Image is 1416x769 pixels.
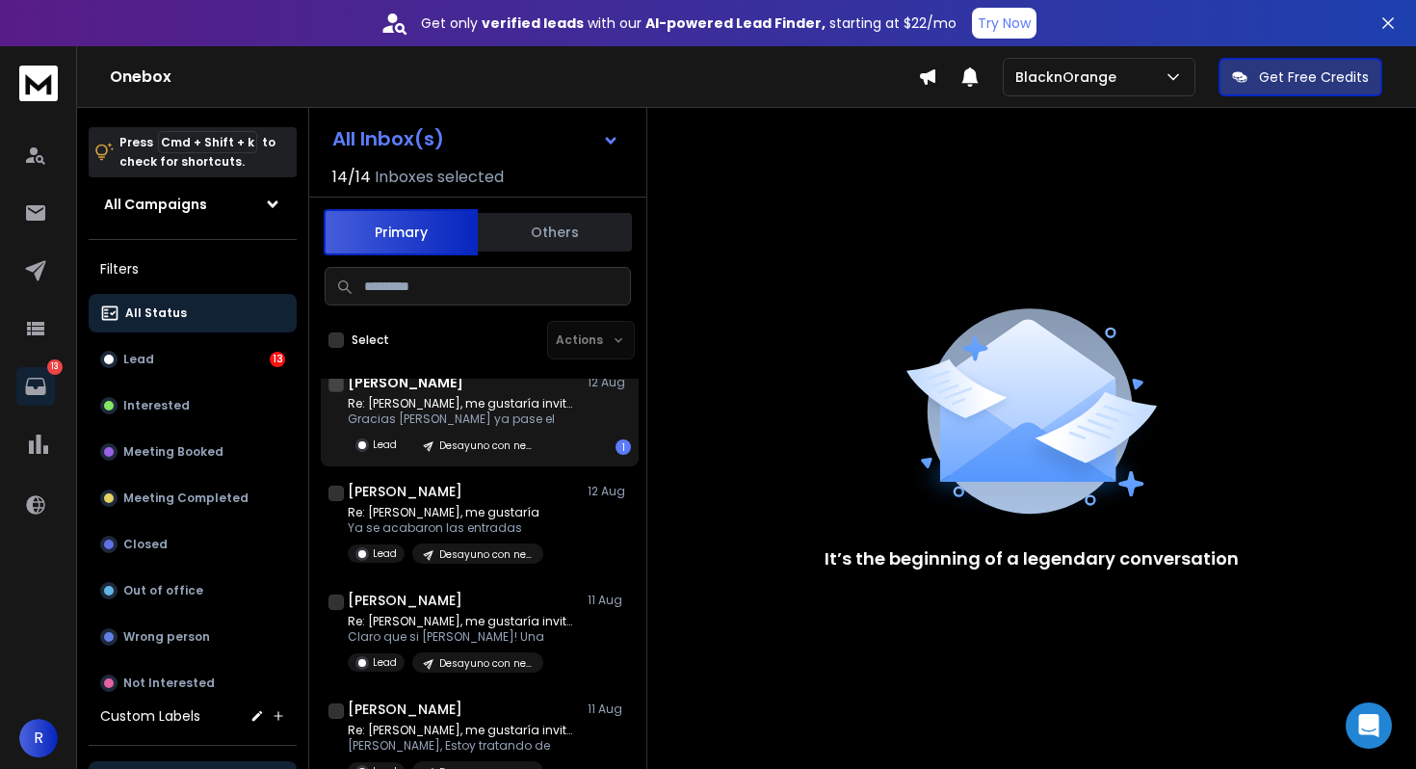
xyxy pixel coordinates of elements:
[588,484,631,499] p: 12 Aug
[89,386,297,425] button: Interested
[119,133,275,172] p: Press to check for shortcuts.
[332,166,371,189] span: 14 / 14
[588,702,631,717] p: 11 Aug
[588,593,631,608] p: 11 Aug
[373,438,397,452] p: Lead
[439,656,532,671] p: Desayuno con neivor
[348,738,579,754] p: [PERSON_NAME], Estoy tratando de
[421,13,957,33] p: Get only with our starting at $22/mo
[1219,58,1382,96] button: Get Free Credits
[978,13,1031,33] p: Try Now
[348,614,579,629] p: Re: [PERSON_NAME], me gustaría invitarte
[19,719,58,757] button: R
[348,373,463,392] h1: [PERSON_NAME]
[123,491,249,506] p: Meeting Completed
[19,66,58,101] img: logo
[373,546,397,561] p: Lead
[89,618,297,656] button: Wrong person
[1346,703,1392,749] div: Open Intercom Messenger
[89,433,297,471] button: Meeting Booked
[317,119,635,158] button: All Inbox(s)
[348,396,579,411] p: Re: [PERSON_NAME], me gustaría invitarte
[332,129,444,148] h1: All Inbox(s)
[1015,67,1124,87] p: BlacknOrange
[439,547,532,562] p: Desayuno con neivor
[270,352,285,367] div: 13
[104,195,207,214] h1: All Campaigns
[89,294,297,332] button: All Status
[645,13,826,33] strong: AI-powered Lead Finder,
[123,352,154,367] p: Lead
[352,332,389,348] label: Select
[89,255,297,282] h3: Filters
[348,591,462,610] h1: [PERSON_NAME]
[123,444,223,460] p: Meeting Booked
[89,525,297,564] button: Closed
[972,8,1036,39] button: Try Now
[439,438,532,453] p: Desayuno con neivor
[16,367,55,406] a: 13
[478,211,632,253] button: Others
[89,340,297,379] button: Lead13
[348,520,543,536] p: Ya se acabaron las entradas
[348,411,579,427] p: Gracias [PERSON_NAME] ya pase el
[100,706,200,726] h3: Custom Labels
[89,664,297,703] button: Not Interested
[47,359,63,375] p: 13
[373,655,397,670] p: Lead
[123,537,168,552] p: Closed
[123,676,215,691] p: Not Interested
[482,13,584,33] strong: verified leads
[588,375,631,390] p: 12 Aug
[348,700,462,719] h1: [PERSON_NAME]
[89,479,297,517] button: Meeting Completed
[123,398,190,413] p: Interested
[616,439,631,455] div: 1
[110,66,918,89] h1: Onebox
[123,583,203,598] p: Out of office
[348,482,462,501] h1: [PERSON_NAME]
[324,209,478,255] button: Primary
[348,505,543,520] p: Re: [PERSON_NAME], me gustaría
[123,629,210,645] p: Wrong person
[125,305,187,321] p: All Status
[375,166,504,189] h3: Inboxes selected
[348,723,579,738] p: Re: [PERSON_NAME], me gustaría invitarte
[348,629,579,645] p: Claro que si [PERSON_NAME]! Una
[89,571,297,610] button: Out of office
[158,131,257,153] span: Cmd + Shift + k
[89,185,297,224] button: All Campaigns
[1259,67,1369,87] p: Get Free Credits
[825,545,1239,572] p: It’s the beginning of a legendary conversation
